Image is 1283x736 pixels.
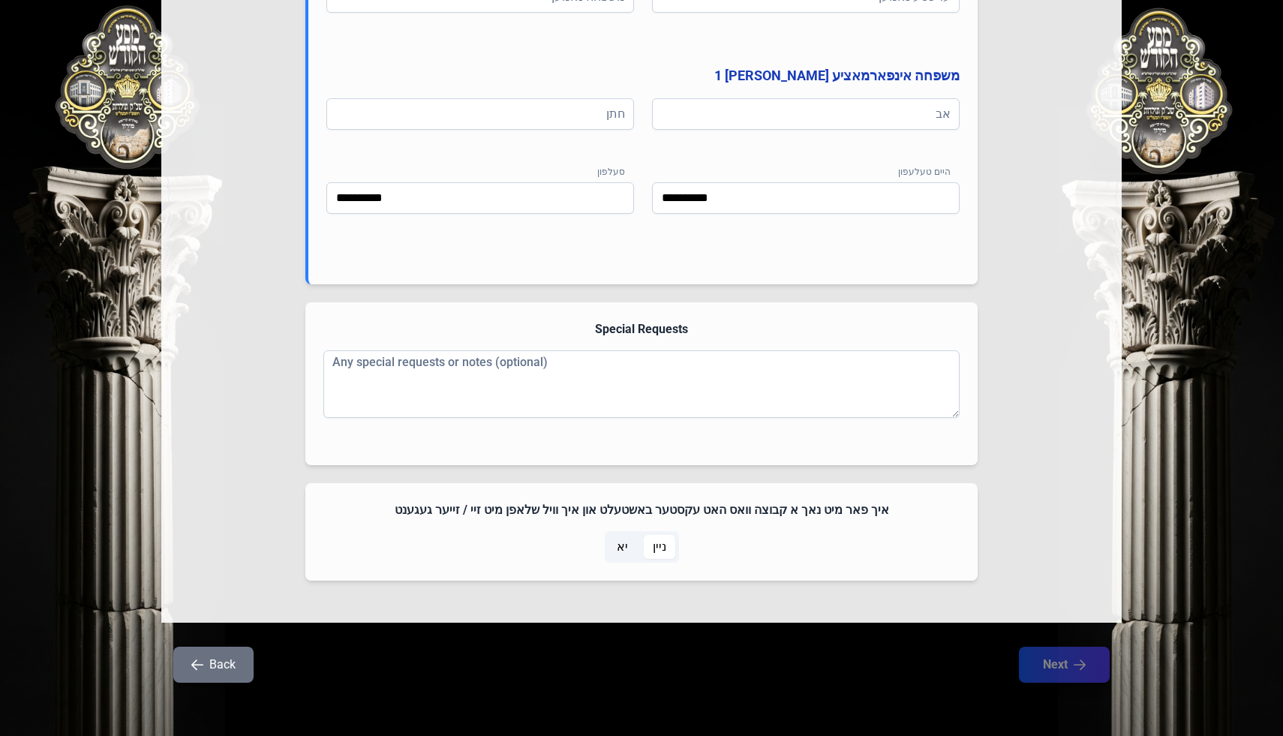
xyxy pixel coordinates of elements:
[323,320,960,338] h4: Special Requests
[173,647,254,683] button: Back
[326,65,960,86] h4: משפחה אינפארמאציע [PERSON_NAME] 1
[653,538,666,556] span: ניין
[1019,647,1110,683] button: Next
[641,531,679,563] p-togglebutton: ניין
[605,531,641,563] p-togglebutton: יא
[617,538,628,556] span: יא
[323,501,960,519] h4: איך פאר מיט נאך א קבוצה וואס האט עקסטער באשטעלט און איך וויל שלאפן מיט זיי / זייער געגענט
